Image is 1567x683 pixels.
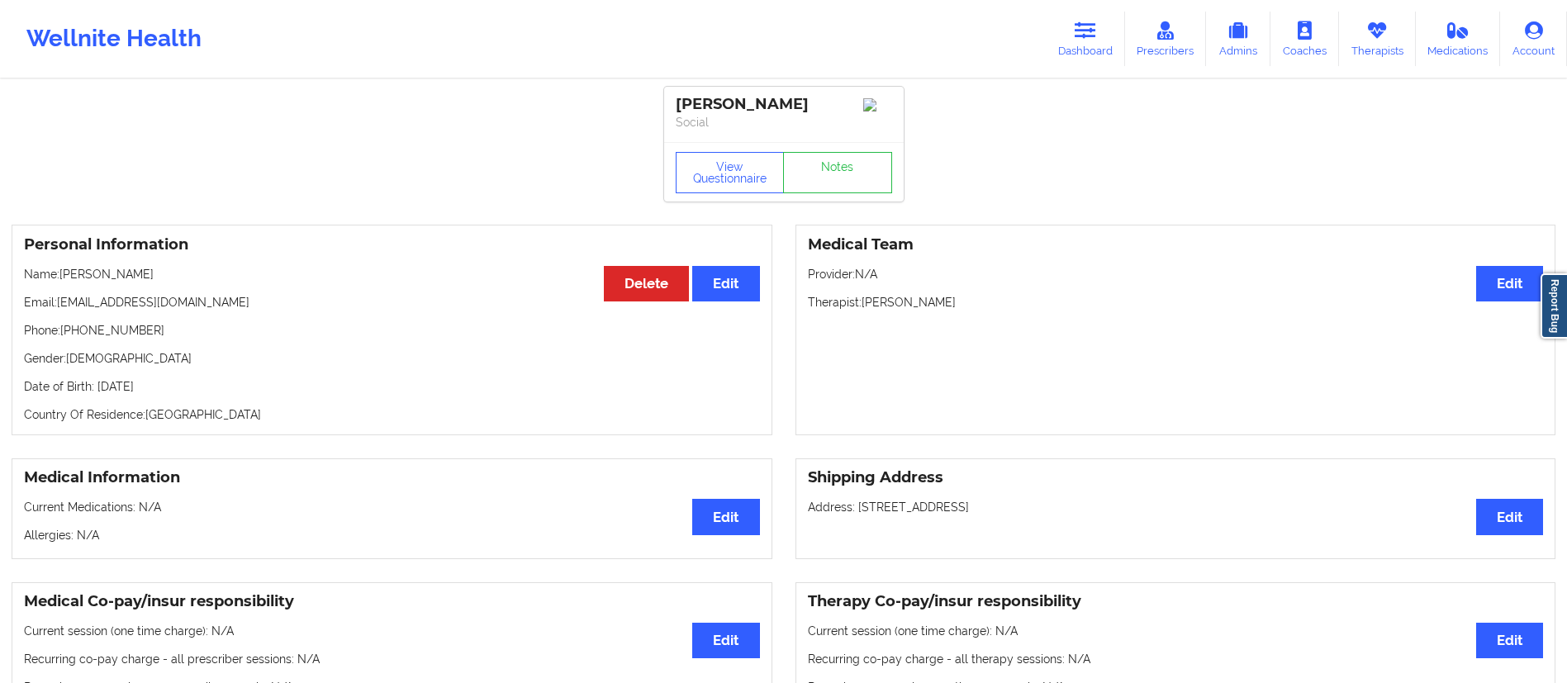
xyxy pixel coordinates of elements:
a: Therapists [1339,12,1416,66]
p: Email: [EMAIL_ADDRESS][DOMAIN_NAME] [24,294,760,311]
a: Notes [783,152,892,193]
p: Country Of Residence: [GEOGRAPHIC_DATA] [24,406,760,423]
button: Edit [692,266,759,301]
p: Phone: [PHONE_NUMBER] [24,322,760,339]
h3: Medical Co-pay/insur responsibility [24,592,760,611]
button: Edit [1476,499,1543,534]
p: Date of Birth: [DATE] [24,378,760,395]
h3: Medical Information [24,468,760,487]
a: Account [1500,12,1567,66]
p: Current session (one time charge): N/A [808,623,1544,639]
a: Prescribers [1125,12,1207,66]
h3: Medical Team [808,235,1544,254]
a: Admins [1206,12,1270,66]
button: Edit [1476,623,1543,658]
p: Gender: [DEMOGRAPHIC_DATA] [24,350,760,367]
a: Coaches [1270,12,1339,66]
h3: Shipping Address [808,468,1544,487]
p: Allergies: N/A [24,527,760,543]
p: Current session (one time charge): N/A [24,623,760,639]
p: Social [676,114,892,130]
button: View Questionnaire [676,152,785,193]
button: Edit [692,499,759,534]
button: Edit [692,623,759,658]
h3: Personal Information [24,235,760,254]
div: [PERSON_NAME] [676,95,892,114]
p: Recurring co-pay charge - all prescriber sessions : N/A [24,651,760,667]
h3: Therapy Co-pay/insur responsibility [808,592,1544,611]
button: Edit [1476,266,1543,301]
p: Provider: N/A [808,266,1544,282]
a: Medications [1416,12,1501,66]
button: Delete [604,266,689,301]
a: Report Bug [1541,273,1567,339]
p: Address: [STREET_ADDRESS] [808,499,1544,515]
img: Image%2Fplaceholer-image.png [863,98,892,111]
p: Recurring co-pay charge - all therapy sessions : N/A [808,651,1544,667]
p: Name: [PERSON_NAME] [24,266,760,282]
a: Dashboard [1046,12,1125,66]
p: Therapist: [PERSON_NAME] [808,294,1544,311]
p: Current Medications: N/A [24,499,760,515]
